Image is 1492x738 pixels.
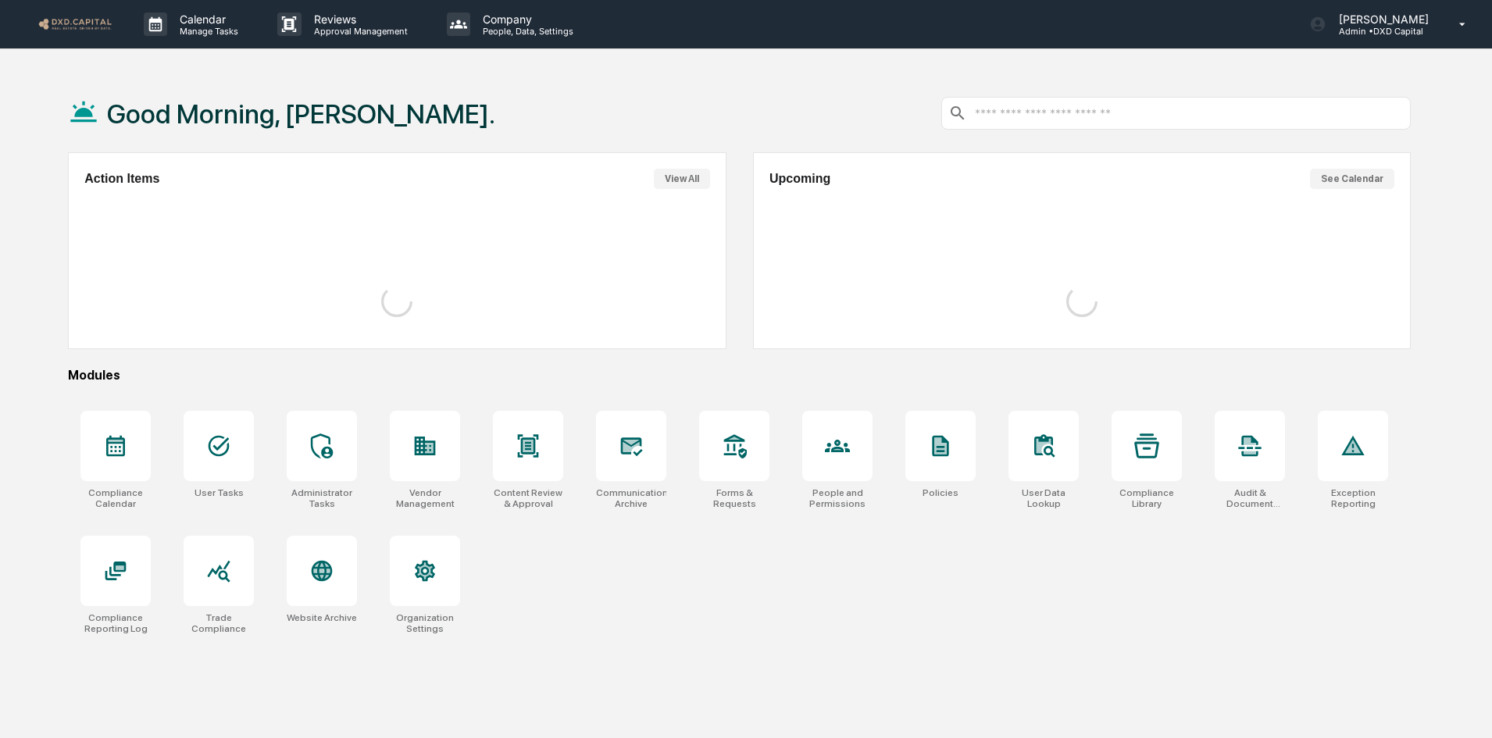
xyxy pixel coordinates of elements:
div: Trade Compliance [184,612,254,634]
div: Website Archive [287,612,357,623]
div: Administrator Tasks [287,487,357,509]
button: View All [654,169,710,189]
h2: Upcoming [769,172,830,186]
div: Communications Archive [596,487,666,509]
button: See Calendar [1310,169,1394,189]
p: Admin • DXD Capital [1326,26,1437,37]
p: Approval Management [302,26,416,37]
h2: Action Items [84,172,159,186]
div: User Data Lookup [1008,487,1079,509]
p: Company [470,12,581,26]
div: Organization Settings [390,612,460,634]
p: Manage Tasks [167,26,246,37]
img: logo [37,16,112,31]
div: People and Permissions [802,487,873,509]
h1: Good Morning, [PERSON_NAME]. [107,98,495,130]
div: Audit & Document Logs [1215,487,1285,509]
div: Compliance Calendar [80,487,151,509]
div: Content Review & Approval [493,487,563,509]
div: Vendor Management [390,487,460,509]
p: [PERSON_NAME] [1326,12,1437,26]
div: Policies [923,487,958,498]
div: User Tasks [195,487,244,498]
div: Modules [68,368,1411,383]
p: Calendar [167,12,246,26]
p: People, Data, Settings [470,26,581,37]
div: Compliance Library [1112,487,1182,509]
div: Exception Reporting [1318,487,1388,509]
div: Compliance Reporting Log [80,612,151,634]
p: Reviews [302,12,416,26]
div: Forms & Requests [699,487,769,509]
